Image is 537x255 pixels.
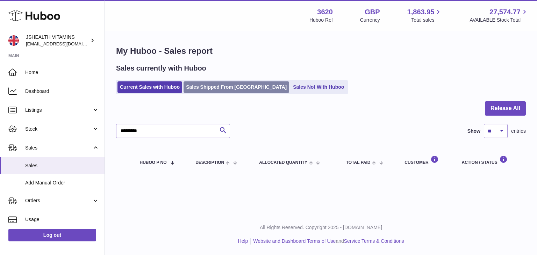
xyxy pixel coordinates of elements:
a: Service Terms & Conditions [344,238,404,244]
strong: 3620 [317,7,333,17]
a: 27,574.77 AVAILABLE Stock Total [470,7,529,23]
label: Show [467,128,480,134]
a: Current Sales with Huboo [117,81,182,93]
span: Description [195,160,224,165]
span: Total sales [411,17,442,23]
div: Huboo Ref [309,17,333,23]
div: Action / Status [462,155,519,165]
span: [EMAIL_ADDRESS][DOMAIN_NAME] [26,41,103,46]
span: Huboo P no [140,160,167,165]
h1: My Huboo - Sales report [116,45,526,57]
button: Release All [485,101,526,116]
span: Stock [25,126,92,132]
a: Sales Not With Huboo [291,81,346,93]
span: Usage [25,216,99,223]
div: Customer [404,155,447,165]
span: entries [511,128,526,134]
span: Sales [25,145,92,151]
a: Log out [8,229,96,241]
a: 1,863.95 Total sales [407,7,443,23]
li: and [251,238,404,245]
span: Add Manual Order [25,180,99,186]
p: All Rights Reserved. Copyright 2025 - [DOMAIN_NAME] [110,224,531,231]
span: 27,574.77 [489,7,521,17]
a: Help [238,238,248,244]
span: Sales [25,162,99,169]
strong: GBP [365,7,380,17]
img: internalAdmin-3620@internal.huboo.com [8,35,19,46]
a: Sales Shipped From [GEOGRAPHIC_DATA] [184,81,289,93]
a: Website and Dashboard Terms of Use [253,238,336,244]
span: Orders [25,197,92,204]
span: ALLOCATED Quantity [259,160,307,165]
div: JSHEALTH VITAMINS [26,34,89,47]
span: Total paid [346,160,371,165]
h2: Sales currently with Huboo [116,64,206,73]
span: Dashboard [25,88,99,95]
span: Listings [25,107,92,114]
span: AVAILABLE Stock Total [470,17,529,23]
span: 1,863.95 [407,7,435,17]
span: Home [25,69,99,76]
div: Currency [360,17,380,23]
